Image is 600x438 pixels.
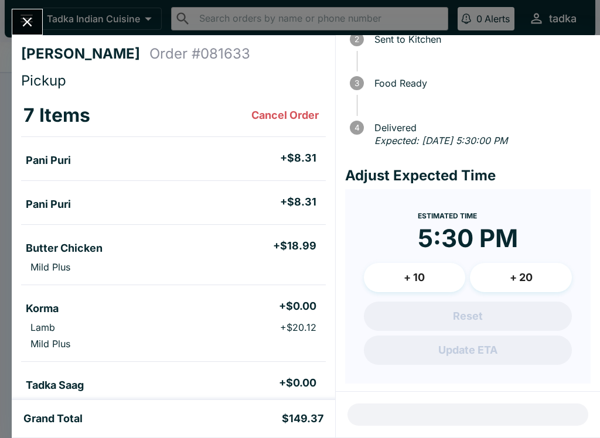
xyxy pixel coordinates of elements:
[280,195,316,209] h5: + $8.31
[26,302,59,316] h5: Korma
[12,9,42,35] button: Close
[23,104,90,127] h3: 7 Items
[21,72,66,89] span: Pickup
[30,261,70,273] p: Mild Plus
[280,321,316,333] p: + $20.12
[280,151,316,165] h5: + $8.31
[282,398,316,410] p: + $18.71
[30,398,66,410] p: Chicken
[247,104,323,127] button: Cancel Order
[418,223,518,254] time: 5:30 PM
[470,263,572,292] button: + 20
[30,338,70,350] p: Mild Plus
[354,35,359,44] text: 2
[282,412,323,426] h5: $149.37
[149,45,250,63] h4: Order # 081633
[345,167,591,184] h4: Adjust Expected Time
[279,376,316,390] h5: + $0.00
[364,263,466,292] button: + 10
[30,321,55,333] p: Lamb
[273,239,316,253] h5: + $18.99
[26,378,84,392] h5: Tadka Saag
[369,78,591,88] span: Food Ready
[374,135,507,146] em: Expected: [DATE] 5:30:00 PM
[26,153,71,167] h5: Pani Puri
[354,78,359,88] text: 3
[418,211,477,220] span: Estimated Time
[23,412,83,426] h5: Grand Total
[369,122,591,133] span: Delivered
[279,299,316,313] h5: + $0.00
[26,197,71,211] h5: Pani Puri
[354,123,359,132] text: 4
[26,241,103,255] h5: Butter Chicken
[369,34,591,45] span: Sent to Kitchen
[21,45,149,63] h4: [PERSON_NAME]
